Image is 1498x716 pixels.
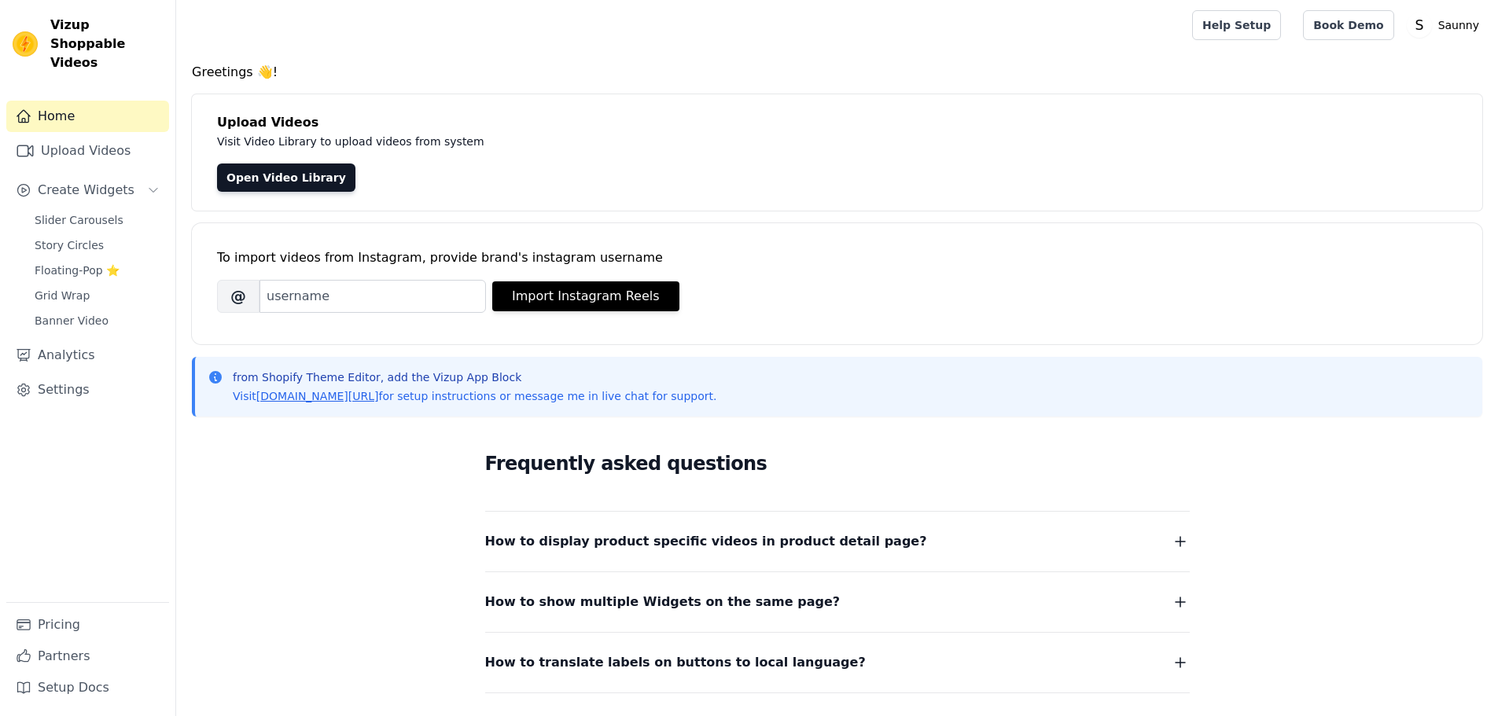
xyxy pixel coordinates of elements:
[217,113,1457,132] h4: Upload Videos
[217,132,922,151] p: Visit Video Library to upload videos from system
[35,263,120,278] span: Floating-Pop ⭐
[6,340,169,371] a: Analytics
[35,313,109,329] span: Banner Video
[50,16,163,72] span: Vizup Shoppable Videos
[485,652,1190,674] button: How to translate labels on buttons to local language?
[233,388,716,404] p: Visit for setup instructions or message me in live chat for support.
[25,209,169,231] a: Slider Carousels
[25,285,169,307] a: Grid Wrap
[485,531,1190,553] button: How to display product specific videos in product detail page?
[38,181,134,200] span: Create Widgets
[35,212,123,228] span: Slider Carousels
[256,390,379,402] a: [DOMAIN_NAME][URL]
[217,280,259,313] span: @
[6,135,169,167] a: Upload Videos
[1432,11,1485,39] p: Saunny
[13,31,38,57] img: Vizup
[485,448,1190,479] h2: Frequently asked questions
[485,531,927,553] span: How to display product specific videos in product detail page?
[1407,11,1485,39] button: S Saunny
[6,374,169,406] a: Settings
[485,652,866,674] span: How to translate labels on buttons to local language?
[1415,17,1423,33] text: S
[1303,10,1393,40] a: Book Demo
[6,672,169,703] a: Setup Docs
[485,591,1190,613] button: How to show multiple Widgets on the same page?
[6,641,169,672] a: Partners
[35,288,90,303] span: Grid Wrap
[6,101,169,132] a: Home
[217,163,355,192] a: Open Video Library
[1192,10,1281,40] a: Help Setup
[35,237,104,253] span: Story Circles
[485,591,841,613] span: How to show multiple Widgets on the same page?
[6,609,169,641] a: Pricing
[25,234,169,256] a: Story Circles
[6,174,169,206] button: Create Widgets
[25,259,169,281] a: Floating-Pop ⭐
[25,310,169,332] a: Banner Video
[233,369,716,385] p: from Shopify Theme Editor, add the Vizup App Block
[492,281,679,311] button: Import Instagram Reels
[192,63,1482,82] h4: Greetings 👋!
[217,248,1457,267] div: To import videos from Instagram, provide brand's instagram username
[259,280,486,313] input: username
